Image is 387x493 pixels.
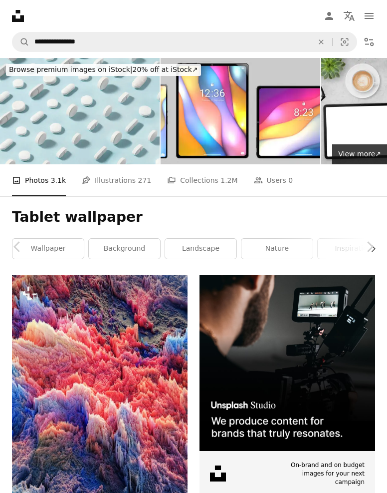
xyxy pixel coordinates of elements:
[333,32,357,51] button: Visual search
[288,175,293,186] span: 0
[12,403,188,412] a: a large group of colorful rocks with a sky in the background
[12,10,24,22] a: Home — Unsplash
[332,144,387,164] a: View more↗
[138,175,152,186] span: 271
[12,32,357,52] form: Find visuals sitewide
[310,32,332,51] button: Clear
[254,164,293,196] a: Users 0
[9,65,132,73] span: Browse premium images on iStock |
[352,199,387,295] a: Next
[12,32,29,51] button: Search Unsplash
[12,239,84,259] a: wallpaper
[161,58,320,164] img: Generic phone and tablets lock screens with 3D art wallpaper. Set of three. Isolated on gray.
[89,239,160,259] a: background
[167,164,237,196] a: Collections 1.2M
[220,175,237,186] span: 1.2M
[199,275,375,451] img: file-1715652217532-464736461acbimage
[241,239,313,259] a: nature
[82,164,151,196] a: Illustrations 271
[165,239,236,259] a: landscape
[338,150,381,158] span: View more ↗
[9,65,198,73] span: 20% off at iStock ↗
[339,6,359,26] button: Language
[359,6,379,26] button: Menu
[359,32,379,52] button: Filters
[12,208,375,226] h1: Tablet wallpaper
[210,466,226,482] img: file-1631678316303-ed18b8b5cb9cimage
[282,461,365,486] span: On-brand and on budget images for your next campaign
[319,6,339,26] a: Log in / Sign up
